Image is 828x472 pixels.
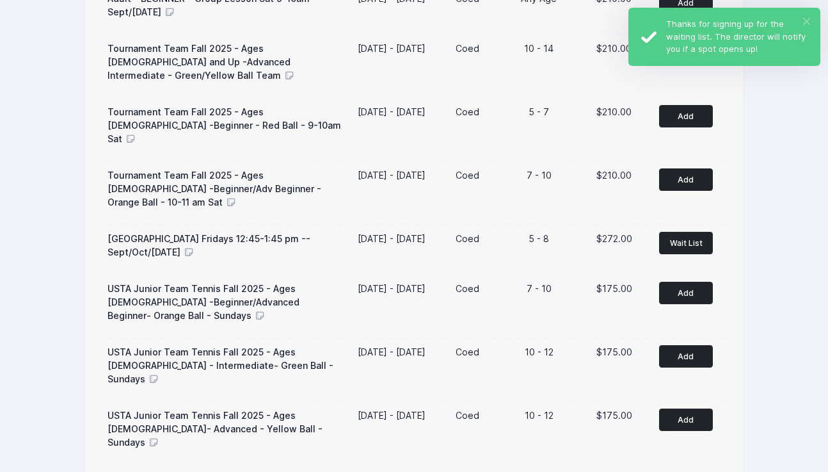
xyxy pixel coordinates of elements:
span: $175.00 [596,346,632,357]
span: $210.00 [596,106,632,117]
span: 10 - 14 [524,43,553,54]
span: 10 - 12 [525,346,553,357]
span: Coed [456,43,479,54]
button: Add [659,409,713,431]
button: Add [659,282,713,304]
span: Coed [456,106,479,117]
span: [GEOGRAPHIC_DATA] Fridays 12:45-1:45 pm -- Sept/Oct/[DATE] [107,233,310,257]
span: Tournament Team Fall 2025 - Ages [DEMOGRAPHIC_DATA] -Beginner - Red Ball - 9-10am Sat [107,106,341,144]
span: 5 - 7 [529,106,549,117]
span: $272.00 [596,233,632,244]
div: [DATE] - [DATE] [358,345,426,359]
button: Add [659,105,713,127]
span: 7 - 10 [527,170,552,181]
span: $175.00 [596,283,632,294]
div: [DATE] - [DATE] [358,42,426,55]
span: Coed [456,233,479,244]
span: Coed [456,410,479,421]
span: 5 - 8 [529,233,549,244]
span: USTA Junior Team Tennis Fall 2025 - Ages [DEMOGRAPHIC_DATA]- Advanced - Yellow Ball - Sundays [107,410,322,448]
button: Add [659,168,713,191]
span: $175.00 [596,410,632,421]
span: Coed [456,170,479,181]
span: $210.00 [596,170,632,181]
span: Tournament Team Fall 2025 - Ages [DEMOGRAPHIC_DATA] and Up -Advanced Intermediate - Green/Yellow ... [107,43,291,81]
button: Wait List [659,232,713,254]
div: [DATE] - [DATE] [358,409,426,422]
span: USTA Junior Team Tennis Fall 2025 - Ages [DEMOGRAPHIC_DATA] - Intermediate- Green Ball - Sundays [107,346,333,384]
span: Coed [456,346,479,357]
div: [DATE] - [DATE] [358,105,426,118]
span: Wait List [670,238,703,248]
div: [DATE] - [DATE] [358,168,426,182]
span: 10 - 12 [525,410,553,421]
span: USTA Junior Team Tennis Fall 2025 - Ages [DEMOGRAPHIC_DATA] -Beginner/Advanced Beginner- Orange B... [107,283,299,321]
span: 7 - 10 [527,283,552,294]
span: Tournament Team Fall 2025 - Ages [DEMOGRAPHIC_DATA] -Beginner/Adv Beginner - Orange Ball - 10-11 ... [107,170,321,208]
div: [DATE] - [DATE] [358,232,426,245]
span: $210.00 [596,43,632,54]
button: × [803,18,810,25]
button: Add [659,345,713,368]
div: [DATE] - [DATE] [358,282,426,295]
div: Thanks for signing up for the waiting list. The director will notify you if a spot opens up! [666,18,810,56]
span: Coed [456,283,479,294]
